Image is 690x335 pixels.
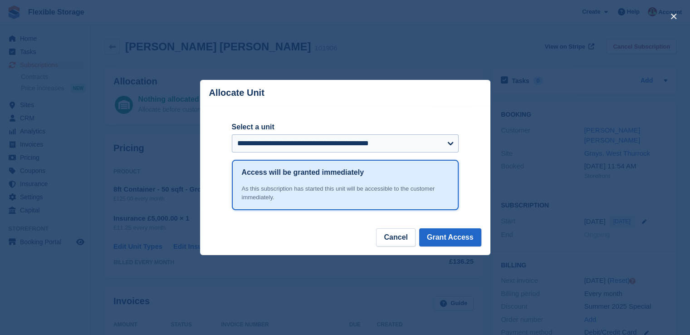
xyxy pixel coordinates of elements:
[242,184,449,202] div: As this subscription has started this unit will be accessible to the customer immediately.
[209,88,264,98] p: Allocate Unit
[232,122,459,133] label: Select a unit
[666,9,681,24] button: close
[419,228,481,246] button: Grant Access
[242,167,364,178] h1: Access will be granted immediately
[376,228,415,246] button: Cancel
